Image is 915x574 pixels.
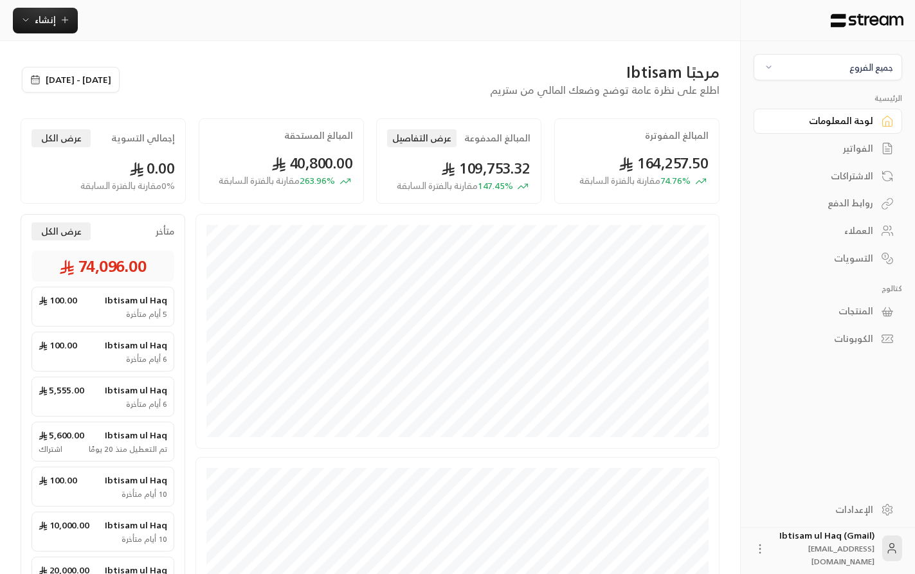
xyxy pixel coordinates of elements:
div: روابط الدفع [770,197,873,210]
button: إنشاء [13,8,78,33]
button: [DATE] - [DATE] [22,67,120,93]
div: العملاء [770,224,873,237]
div: جميع الفروع [849,60,893,74]
span: 100.00 [39,294,77,307]
img: Logo [829,13,905,28]
a: Ibtisam ul Haq100.00 10 أيام متأخرة [32,467,174,507]
a: Ibtisam ul Haq100.00 6 أيام متأخرة [32,332,174,372]
span: Ibtisam ul Haq [105,474,167,487]
span: مقارنة بالفترة السابقة [397,177,478,193]
a: الاشتراكات [754,163,902,188]
a: لوحة المعلومات [754,109,902,134]
span: 0 % مقارنة بالفترة السابقة [80,179,175,193]
span: 100.00 [39,339,77,352]
span: 5 أيام متأخرة [126,309,167,319]
h2: المبالغ المدفوعة [464,132,530,145]
button: عرض التفاصيل [387,129,457,147]
a: Ibtisam ul Haq5,555.00 6 أيام متأخرة [32,377,174,417]
h2: إجمالي التسوية [111,132,175,145]
span: Ibtisam ul Haq [105,429,167,442]
button: جميع الفروع [754,54,902,80]
p: الرئيسية [754,93,902,103]
span: 0.00 [129,155,175,181]
span: 10,000.00 [39,519,89,532]
a: Ibtisam ul Haq100.00 5 أيام متأخرة [32,287,174,327]
span: Ibtisam ul Haq [105,384,167,397]
span: مقارنة بالفترة السابقة [219,172,300,188]
span: Ibtisam ul Haq [105,339,167,352]
span: 5,555.00 [39,384,84,397]
h2: المبالغ المفوترة [645,129,709,142]
span: اطلع على نظرة عامة توضح وضعك المالي من ستريم [490,81,720,99]
span: 147.45 % [397,179,513,193]
span: 40,800.00 [271,150,353,176]
span: 10 أيام متأخرة [122,534,167,544]
a: المنتجات [754,299,902,324]
span: متأخر [156,225,174,238]
div: الإعدادات [770,503,873,516]
div: المنتجات [770,305,873,318]
div: الاشتراكات [770,170,873,183]
a: روابط الدفع [754,191,902,216]
span: 6 أيام متأخرة [126,399,167,409]
span: 5,600.00 [39,429,84,442]
a: العملاء [754,219,902,244]
button: عرض الكل [32,129,91,147]
span: إنشاء [35,12,56,28]
span: [EMAIL_ADDRESS][DOMAIN_NAME] [808,542,874,568]
div: الكوبونات [770,332,873,345]
span: تم التعطيل منذ 20 يومًا [89,444,167,454]
span: مقارنة بالفترة السابقة [579,172,660,188]
span: 6 أيام متأخرة [126,354,167,364]
span: 10 أيام متأخرة [122,489,167,499]
span: 74.76 % [579,174,691,188]
a: التسويات [754,246,902,271]
a: الفواتير [754,136,902,161]
span: 100.00 [39,474,77,487]
div: Ibtisam ul Haq (Gmail) [774,529,874,568]
p: كتالوج [754,283,902,294]
span: Ibtisam ul Haq [105,294,167,307]
div: لوحة المعلومات [770,114,873,127]
span: 109,753.32 [441,155,531,181]
a: Ibtisam ul Haq10,000.00 10 أيام متأخرة [32,512,174,552]
span: 74,096.00 [59,256,147,276]
button: عرض الكل [32,222,91,240]
div: التسويات [770,252,873,265]
span: 164,257.50 [619,150,709,176]
a: الكوبونات [754,327,902,352]
a: الإعدادات [754,497,902,522]
h2: المبالغ المستحقة [284,129,353,142]
div: الفواتير [770,142,873,155]
span: Ibtisam ul Haq [105,519,167,532]
span: اشتراك [39,444,62,454]
div: مرحبًا Ibtisam [134,62,720,82]
span: 263.96 % [219,174,335,188]
a: Ibtisam ul Haq5,600.00 تم التعطيل منذ 20 يومًااشتراك [32,422,174,462]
